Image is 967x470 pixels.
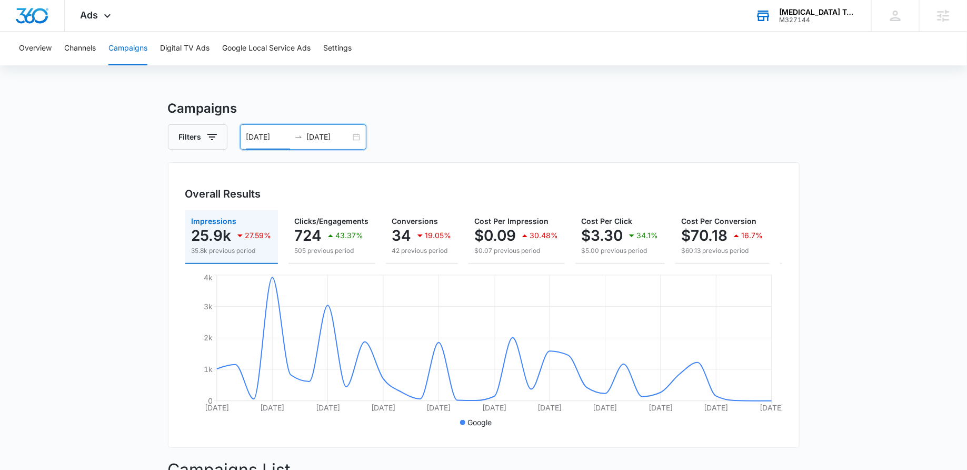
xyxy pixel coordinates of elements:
[582,227,623,244] p: $3.30
[482,403,506,412] tspan: [DATE]
[245,232,272,239] p: 27.59%
[192,217,237,226] span: Impressions
[295,217,369,226] span: Clicks/Engagements
[475,217,549,226] span: Cost Per Impression
[81,9,98,21] span: Ads
[467,417,492,428] p: Google
[682,246,763,256] p: $60.13 previous period
[203,273,212,282] tspan: 4k
[192,227,232,244] p: 25.9k
[192,246,272,256] p: 35.8k previous period
[315,403,340,412] tspan: [DATE]
[760,403,784,412] tspan: [DATE]
[779,16,856,24] div: account id
[160,32,210,65] button: Digital TV Ads
[246,131,290,143] input: Start date
[392,227,412,244] p: 34
[294,133,303,141] span: to
[295,246,369,256] p: 505 previous period
[426,403,451,412] tspan: [DATE]
[64,32,96,65] button: Channels
[203,333,212,342] tspan: 2k
[336,232,364,239] p: 43.37%
[371,403,395,412] tspan: [DATE]
[475,227,516,244] p: $0.09
[307,131,351,143] input: End date
[742,232,763,239] p: 16.7%
[779,8,856,16] div: account name
[295,227,322,244] p: 724
[168,99,800,118] h3: Campaigns
[537,403,562,412] tspan: [DATE]
[593,403,617,412] tspan: [DATE]
[204,403,228,412] tspan: [DATE]
[294,133,303,141] span: swap-right
[582,217,633,226] span: Cost Per Click
[682,217,757,226] span: Cost Per Conversion
[323,32,352,65] button: Settings
[637,232,659,239] p: 34.1%
[475,246,559,256] p: $0.07 previous period
[203,302,212,311] tspan: 3k
[222,32,311,65] button: Google Local Service Ads
[185,186,261,202] h3: Overall Results
[207,396,212,405] tspan: 0
[682,227,728,244] p: $70.18
[582,246,659,256] p: $5.00 previous period
[19,32,52,65] button: Overview
[392,246,452,256] p: 42 previous period
[704,403,728,412] tspan: [DATE]
[108,32,147,65] button: Campaigns
[203,365,212,374] tspan: 1k
[392,217,438,226] span: Conversions
[425,232,452,239] p: 19.05%
[260,403,284,412] tspan: [DATE]
[168,124,227,150] button: Filters
[649,403,673,412] tspan: [DATE]
[530,232,559,239] p: 30.48%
